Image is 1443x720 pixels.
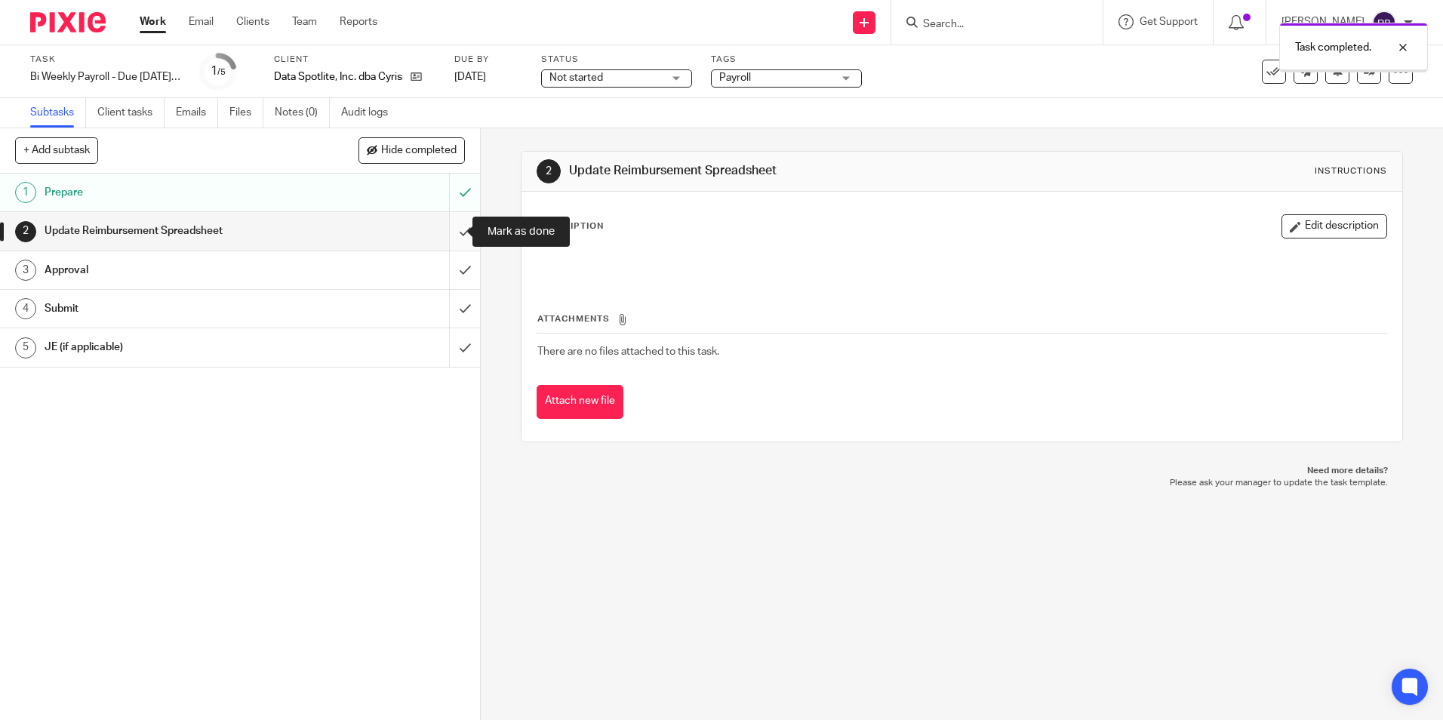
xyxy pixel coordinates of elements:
h1: JE (if applicable) [45,336,304,358]
a: Reports [340,14,377,29]
div: 4 [15,298,36,319]
a: Clients [236,14,269,29]
a: Subtasks [30,98,86,128]
div: 5 [15,337,36,358]
h1: Update Reimbursement Spreadsheet [45,220,304,242]
label: Due by [454,54,522,66]
a: Team [292,14,317,29]
h1: Update Reimbursement Spreadsheet [569,163,994,179]
p: Need more details? [536,465,1387,477]
a: Files [229,98,263,128]
button: Attach new file [537,385,623,419]
a: Emails [176,98,218,128]
a: Email [189,14,214,29]
img: svg%3E [1372,11,1396,35]
span: Not started [549,72,603,83]
div: 2 [537,159,561,183]
div: 1 [15,182,36,203]
span: [DATE] [454,72,486,82]
h1: Approval [45,259,304,282]
small: /5 [217,68,226,76]
span: Payroll [719,72,751,83]
p: Task completed. [1295,40,1371,55]
div: Instructions [1315,165,1387,177]
label: Task [30,54,181,66]
h1: Submit [45,297,304,320]
p: Description [537,220,604,232]
label: Status [541,54,692,66]
div: 1 [211,63,226,80]
label: Client [274,54,435,66]
a: Audit logs [341,98,399,128]
button: + Add subtask [15,137,98,163]
div: Bi Weekly Payroll - Due [DATE] (DataSpotlite) [30,69,181,85]
span: Hide completed [381,145,457,157]
a: Work [140,14,166,29]
a: Notes (0) [275,98,330,128]
div: Bi Weekly Payroll - Due Wednesday (DataSpotlite) [30,69,181,85]
span: Attachments [537,315,610,323]
button: Edit description [1281,214,1387,238]
a: Client tasks [97,98,165,128]
p: Please ask your manager to update the task template. [536,477,1387,489]
img: Pixie [30,12,106,32]
p: Data Spotlite, Inc. dba Cyrisma [274,69,403,85]
label: Tags [711,54,862,66]
div: 3 [15,260,36,281]
h1: Prepare [45,181,304,204]
div: 2 [15,221,36,242]
span: There are no files attached to this task. [537,346,719,357]
button: Hide completed [358,137,465,163]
